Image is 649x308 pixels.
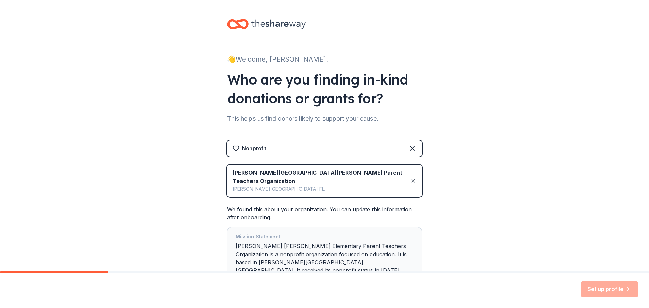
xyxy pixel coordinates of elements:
div: This helps us find donors likely to support your cause. [227,113,422,124]
div: 👋 Welcome, [PERSON_NAME]! [227,54,422,65]
div: We found this about your organization. You can update this information after onboarding. [227,205,422,283]
div: [PERSON_NAME][GEOGRAPHIC_DATA][PERSON_NAME] Parent Teachers Organization [233,169,410,185]
div: [PERSON_NAME] [PERSON_NAME] Elementary Parent Teachers Organization is a nonprofit organization f... [236,233,413,277]
div: Mission Statement [236,233,413,242]
div: [PERSON_NAME][GEOGRAPHIC_DATA] FL [233,185,410,193]
div: Nonprofit [242,144,266,152]
div: Who are you finding in-kind donations or grants for? [227,70,422,108]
